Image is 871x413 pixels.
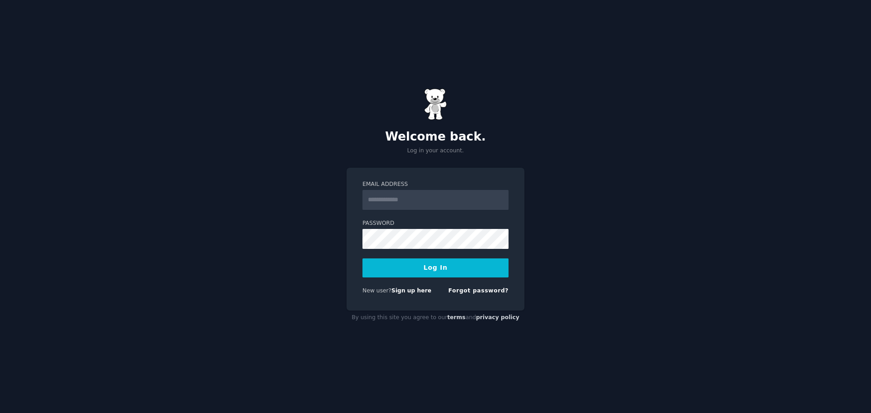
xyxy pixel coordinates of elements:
div: By using this site you agree to our and [347,311,524,325]
a: Sign up here [391,287,431,294]
h2: Welcome back. [347,130,524,144]
a: Forgot password? [448,287,509,294]
a: privacy policy [476,314,519,321]
button: Log In [362,258,509,277]
span: New user? [362,287,391,294]
label: Email Address [362,180,509,189]
a: terms [447,314,465,321]
label: Password [362,219,509,228]
img: Gummy Bear [424,88,447,120]
p: Log in your account. [347,147,524,155]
